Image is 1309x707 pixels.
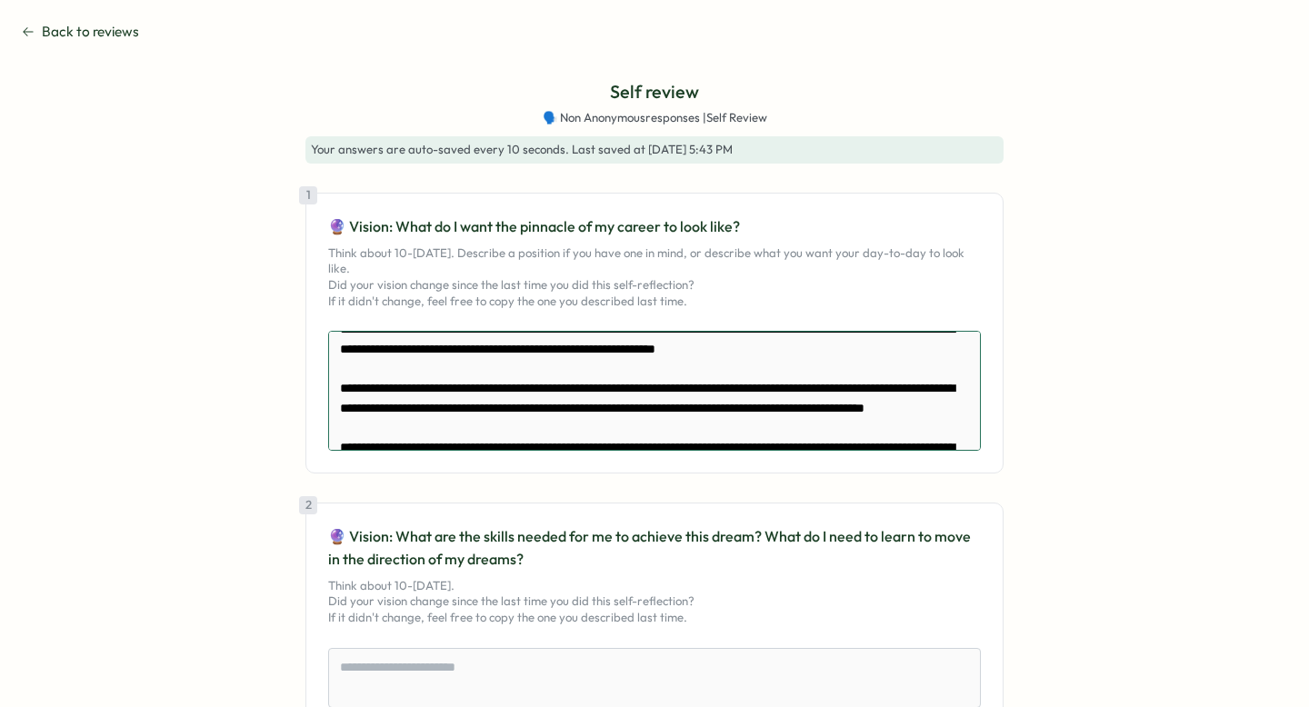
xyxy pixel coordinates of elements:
span: Your answers are auto-saved every 10 seconds [311,142,565,156]
p: 🔮 Vision: What are the skills needed for me to achieve this dream? What do I need to learn to mov... [328,525,981,571]
span: Back to reviews [42,22,139,42]
button: Back to reviews [22,22,139,42]
p: Self review [610,78,699,106]
p: 🔮 Vision: What do I want the pinnacle of my career to look like? [328,215,981,238]
p: Think about 10-[DATE]. Did your vision change since the last time you did this self-reflection? I... [328,578,981,626]
p: Think about 10-[DATE]. Describe a position if you have one in mind, or describe what you want you... [328,245,981,309]
div: . Last saved at [DATE] 5:43 PM [305,136,1004,164]
div: 1 [299,186,317,204]
span: 🗣️ Non Anonymous responses | Self Review [543,110,767,126]
div: 2 [299,496,317,514]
